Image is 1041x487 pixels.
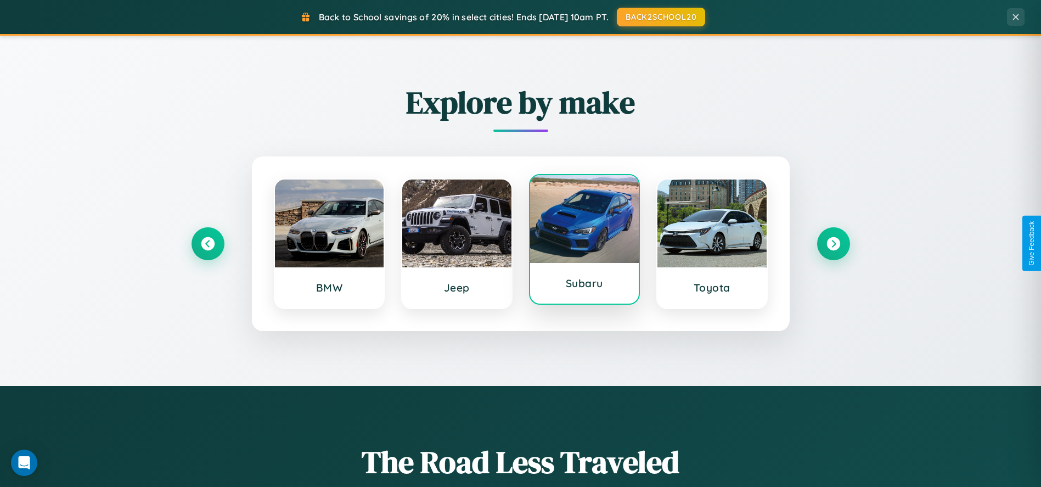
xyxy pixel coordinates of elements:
h3: Jeep [413,281,500,294]
button: BACK2SCHOOL20 [617,8,705,26]
span: Back to School savings of 20% in select cities! Ends [DATE] 10am PT. [319,12,609,23]
h2: Explore by make [192,81,850,124]
h3: BMW [286,281,373,294]
div: Give Feedback [1028,221,1036,266]
h3: Subaru [541,277,628,290]
h1: The Road Less Traveled [192,441,850,483]
h3: Toyota [668,281,756,294]
div: Open Intercom Messenger [11,450,37,476]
